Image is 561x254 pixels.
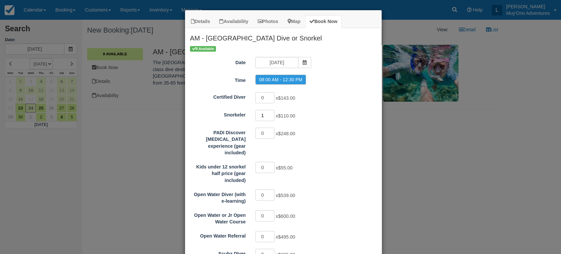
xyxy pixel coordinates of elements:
[255,231,274,242] input: Open Water Referral
[283,15,305,28] a: Map
[276,95,295,101] span: x
[255,92,274,103] input: Certified Diver
[185,127,250,156] label: PADI Discover Scuba Diving experience (gear included)
[185,75,250,84] label: Time
[278,193,295,198] span: $539.00
[278,131,295,136] span: $248.00
[185,91,250,101] label: Certified Diver
[185,161,250,184] label: Kids under 12 snorkel half price (gear included)
[278,214,295,219] span: $600.00
[253,15,283,28] a: Photos
[187,15,214,28] a: Details
[215,15,252,28] a: Availability
[185,57,250,66] label: Date
[278,113,295,118] span: $110.00
[185,230,250,240] label: Open Water Referral
[278,234,295,240] span: $495.00
[278,95,295,101] span: $143.00
[185,189,250,205] label: Open Water Diver (with e-learning)
[255,128,274,139] input: PADI Discover Scuba Diving experience (gear included)
[185,28,382,45] h2: AM - [GEOGRAPHIC_DATA] Dive or Snorkel
[276,214,295,219] span: x
[276,165,292,170] span: x
[185,109,250,118] label: Snorkeler
[255,210,274,221] input: Open Water or Jr Open Water Course
[278,165,292,170] span: $55.00
[255,190,274,201] input: Open Water Diver (with e-learning)
[276,193,295,198] span: x
[190,46,216,52] span: 8 Available
[185,210,250,225] label: Open Water or Jr Open Water Course
[255,110,274,121] input: Snorkeler
[276,131,295,136] span: x
[305,15,341,28] a: Book Now
[276,234,295,240] span: x
[255,162,274,173] input: Kids under 12 snorkel half price (gear included)
[276,113,295,118] span: x
[255,75,306,85] label: 08:00 AM - 12:30 PM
